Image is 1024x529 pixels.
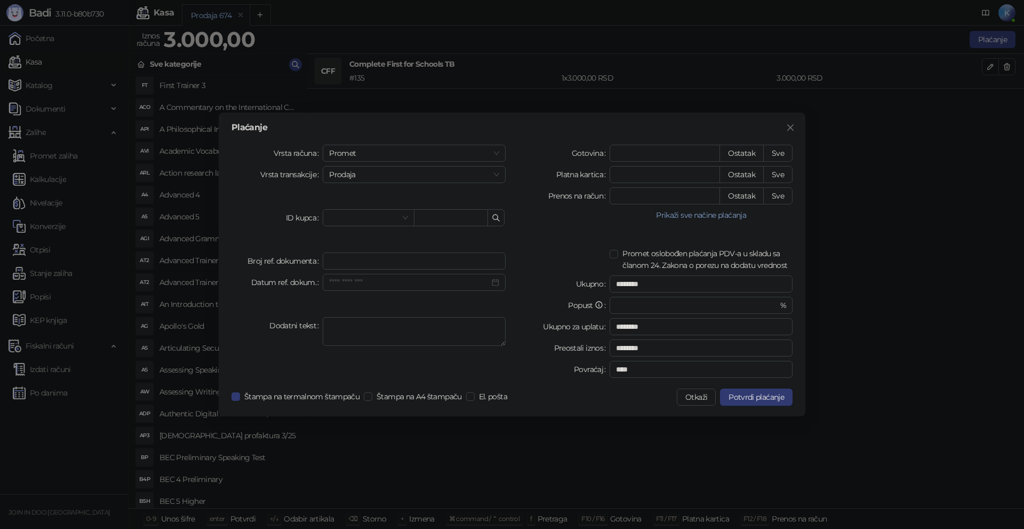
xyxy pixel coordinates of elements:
span: Promet oslobođen plaćanja PDV-a u skladu sa članom 24. Zakona o porezu na dodatu vrednost [618,248,793,271]
label: Broj ref. dokumenta [247,252,323,270]
button: Prikaži sve načine plaćanja [610,209,793,222]
label: Ukupno [576,275,610,293]
span: Prodaja [329,167,499,183]
span: Potvrdi plaćanje [729,392,784,402]
label: Platna kartica [556,166,610,183]
button: Potvrdi plaćanje [720,389,793,406]
textarea: Dodatni tekst [323,317,506,346]
label: Povraćaj [574,361,610,378]
button: Ostatak [719,145,764,162]
button: Close [782,119,799,136]
label: Ukupno za uplatu [543,318,610,335]
label: Popust [568,297,610,314]
label: Dodatni tekst [269,317,323,334]
button: Sve [763,166,793,183]
label: Preostali iznos [554,339,610,357]
label: Vrsta računa [274,145,323,162]
span: Zatvori [782,123,799,132]
label: Vrsta transakcije [260,166,323,183]
button: Ostatak [719,166,764,183]
span: Štampa na termalnom štampaču [240,391,364,402]
button: Otkaži [677,389,716,406]
span: El. pošta [475,391,511,402]
span: close [786,123,795,132]
span: Promet [329,145,499,161]
input: Datum ref. dokum. [329,277,490,288]
input: Broj ref. dokumenta [323,252,506,270]
button: Ostatak [719,187,764,204]
label: Datum ref. dokum. [251,274,323,291]
label: Gotovina [572,145,610,162]
label: ID kupca [286,209,323,226]
div: Plaćanje [231,123,793,132]
button: Sve [763,187,793,204]
button: Sve [763,145,793,162]
label: Prenos na račun [548,187,610,204]
span: Štampa na A4 štampaču [372,391,466,402]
